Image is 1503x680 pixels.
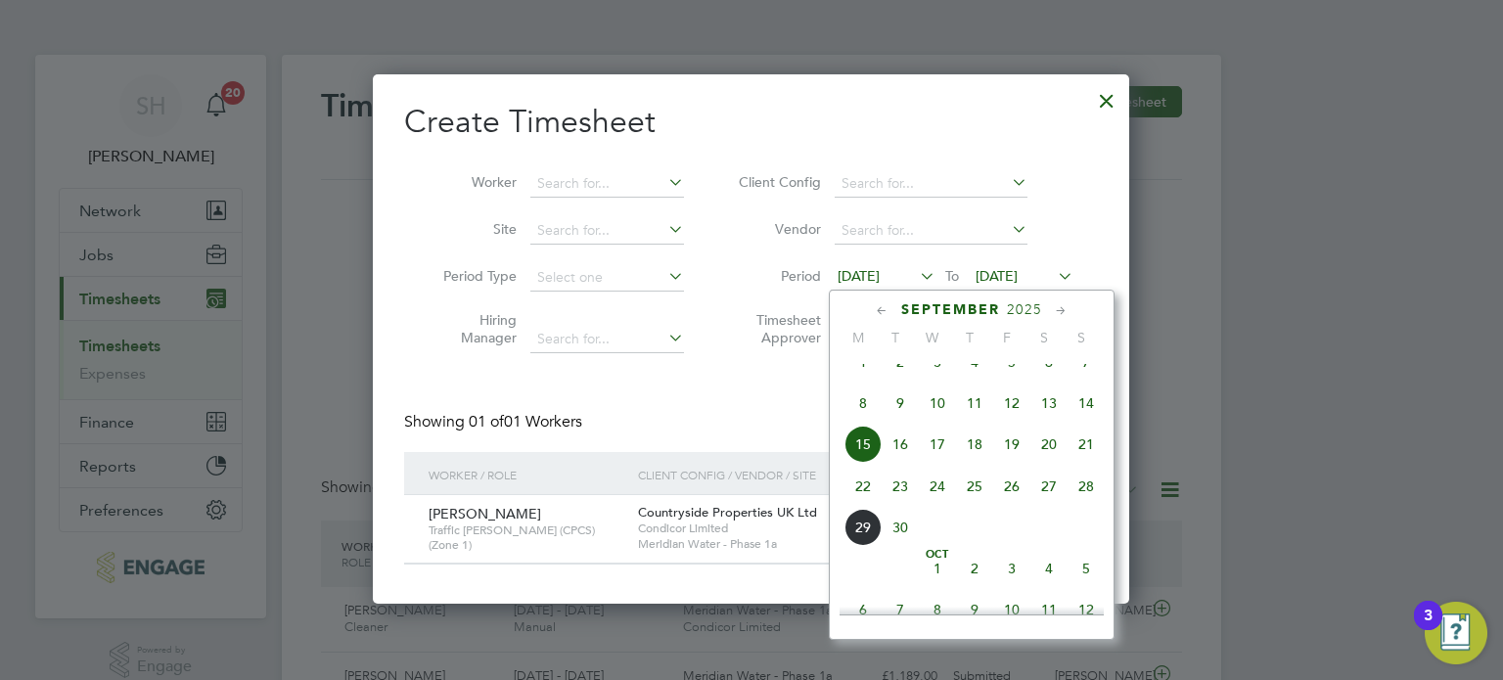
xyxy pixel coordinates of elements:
span: 14 [1068,385,1105,422]
span: Traffic [PERSON_NAME] (CPCS) (Zone 1) [429,522,623,553]
div: 3 [1424,615,1433,641]
span: Condicor Limited [638,521,942,536]
span: 9 [882,385,919,422]
span: 6 [844,591,882,628]
span: 24 [919,468,956,505]
div: Worker / Role [424,452,633,497]
span: 11 [1030,591,1068,628]
span: 29 [844,509,882,546]
span: 10 [919,385,956,422]
span: 4 [1030,550,1068,587]
span: September [901,301,1000,318]
span: [DATE] [838,267,880,285]
span: Oct [919,550,956,560]
span: 27 [1030,468,1068,505]
span: [DATE] [976,267,1018,285]
span: Countryside Properties UK Ltd [638,504,817,521]
span: [PERSON_NAME] [429,505,541,522]
span: 10 [993,591,1030,628]
span: 25 [956,468,993,505]
span: 22 [844,468,882,505]
span: T [951,329,988,346]
input: Search for... [530,326,684,353]
span: 17 [919,426,956,463]
span: 11 [956,385,993,422]
span: 7 [882,591,919,628]
label: Timesheet Approver [733,311,821,346]
span: 30 [882,509,919,546]
span: S [1025,329,1063,346]
span: 12 [1068,591,1105,628]
span: 23 [882,468,919,505]
label: Site [429,220,517,238]
span: 8 [919,591,956,628]
span: 5 [1068,550,1105,587]
h2: Create Timesheet [404,102,1098,143]
span: 28 [1068,468,1105,505]
span: F [988,329,1025,346]
input: Select one [530,264,684,292]
button: Open Resource Center, 3 new notifications [1425,602,1487,664]
span: 1 [919,550,956,587]
label: Client Config [733,173,821,191]
span: 15 [844,426,882,463]
label: Vendor [733,220,821,238]
span: S [1063,329,1100,346]
label: Period Type [429,267,517,285]
input: Search for... [835,170,1027,198]
div: Client Config / Vendor / Site [633,452,947,497]
span: 26 [993,468,1030,505]
span: 9 [956,591,993,628]
span: 19 [993,426,1030,463]
label: Hiring Manager [429,311,517,346]
span: To [939,263,965,289]
span: 16 [882,426,919,463]
div: Showing [404,412,586,432]
span: 18 [956,426,993,463]
label: Worker [429,173,517,191]
label: Period [733,267,821,285]
input: Search for... [530,170,684,198]
span: 01 of [469,412,504,431]
span: 21 [1068,426,1105,463]
span: 3 [993,550,1030,587]
span: 12 [993,385,1030,422]
span: M [840,329,877,346]
span: 2025 [1007,301,1042,318]
span: T [877,329,914,346]
span: Meridian Water - Phase 1a [638,536,942,552]
input: Search for... [835,217,1027,245]
span: 01 Workers [469,412,582,431]
span: 20 [1030,426,1068,463]
span: W [914,329,951,346]
span: 8 [844,385,882,422]
input: Search for... [530,217,684,245]
span: 13 [1030,385,1068,422]
span: 2 [956,550,993,587]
